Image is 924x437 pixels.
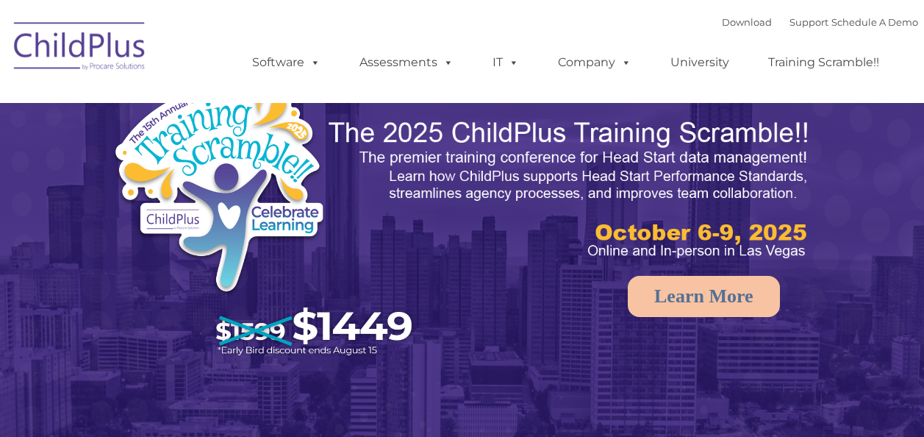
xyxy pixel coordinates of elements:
a: Support [789,16,828,28]
a: IT [478,48,534,77]
a: Schedule A Demo [831,16,918,28]
a: University [656,48,744,77]
a: Company [543,48,646,77]
a: Learn More [628,276,780,317]
a: Assessments [345,48,468,77]
a: Training Scramble!! [753,48,894,77]
img: ChildPlus by Procare Solutions [7,12,154,85]
font: | [722,16,918,28]
a: Software [237,48,335,77]
a: Download [722,16,772,28]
